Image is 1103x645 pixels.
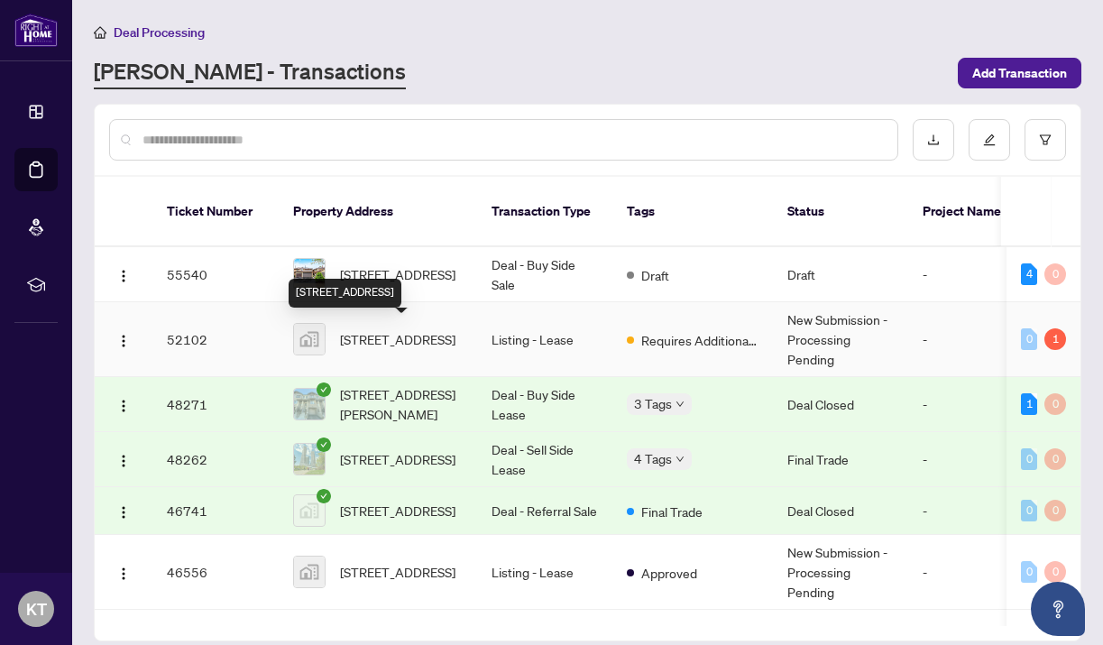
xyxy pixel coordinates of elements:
[969,119,1010,161] button: edit
[773,302,908,377] td: New Submission - Processing Pending
[773,432,908,487] td: Final Trade
[1044,393,1066,415] div: 0
[116,505,131,520] img: Logo
[94,26,106,39] span: home
[340,384,463,424] span: [STREET_ADDRESS][PERSON_NAME]
[1021,561,1037,583] div: 0
[477,432,612,487] td: Deal - Sell Side Lease
[294,557,325,587] img: thumbnail-img
[317,438,331,452] span: check-circle
[114,24,205,41] span: Deal Processing
[94,57,406,89] a: [PERSON_NAME] - Transactions
[109,557,138,586] button: Logo
[477,302,612,377] td: Listing - Lease
[340,329,455,349] span: [STREET_ADDRESS]
[152,432,279,487] td: 48262
[477,535,612,610] td: Listing - Lease
[14,14,58,47] img: logo
[116,334,131,348] img: Logo
[908,535,1016,610] td: -
[340,562,455,582] span: [STREET_ADDRESS]
[294,324,325,355] img: thumbnail-img
[927,134,940,146] span: download
[773,377,908,432] td: Deal Closed
[116,269,131,283] img: Logo
[152,177,279,247] th: Ticket Number
[641,330,758,350] span: Requires Additional Docs
[1021,500,1037,521] div: 0
[477,377,612,432] td: Deal - Buy Side Lease
[1031,582,1085,636] button: Open asap
[773,535,908,610] td: New Submission - Processing Pending
[116,567,131,581] img: Logo
[340,264,455,284] span: [STREET_ADDRESS]
[1021,263,1037,285] div: 4
[612,177,773,247] th: Tags
[908,247,1016,302] td: -
[294,444,325,475] img: thumbnail-img
[1044,328,1066,350] div: 1
[116,454,131,468] img: Logo
[773,177,908,247] th: Status
[908,177,1016,247] th: Project Name
[1044,561,1066,583] div: 0
[1021,328,1037,350] div: 0
[641,265,669,285] span: Draft
[279,177,477,247] th: Property Address
[152,247,279,302] td: 55540
[1044,500,1066,521] div: 0
[1044,448,1066,470] div: 0
[983,134,996,146] span: edit
[1039,134,1052,146] span: filter
[477,177,612,247] th: Transaction Type
[109,496,138,525] button: Logo
[641,563,697,583] span: Approved
[908,487,1016,535] td: -
[294,259,325,290] img: thumbnail-img
[152,487,279,535] td: 46741
[152,535,279,610] td: 46556
[109,390,138,419] button: Logo
[294,389,325,419] img: thumbnail-img
[676,400,685,409] span: down
[773,247,908,302] td: Draft
[116,399,131,413] img: Logo
[634,393,672,414] span: 3 Tags
[26,596,47,622] span: KT
[152,377,279,432] td: 48271
[340,501,455,521] span: [STREET_ADDRESS]
[913,119,954,161] button: download
[1021,448,1037,470] div: 0
[109,325,138,354] button: Logo
[317,489,331,503] span: check-circle
[908,377,1016,432] td: -
[109,445,138,474] button: Logo
[1025,119,1066,161] button: filter
[1044,263,1066,285] div: 0
[958,58,1081,88] button: Add Transaction
[634,448,672,469] span: 4 Tags
[109,260,138,289] button: Logo
[676,455,685,464] span: down
[477,487,612,535] td: Deal - Referral Sale
[1021,393,1037,415] div: 1
[289,279,401,308] div: [STREET_ADDRESS]
[317,382,331,397] span: check-circle
[773,487,908,535] td: Deal Closed
[294,495,325,526] img: thumbnail-img
[340,449,455,469] span: [STREET_ADDRESS]
[972,59,1067,88] span: Add Transaction
[477,247,612,302] td: Deal - Buy Side Sale
[641,502,703,521] span: Final Trade
[152,302,279,377] td: 52102
[908,432,1016,487] td: -
[908,302,1016,377] td: -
